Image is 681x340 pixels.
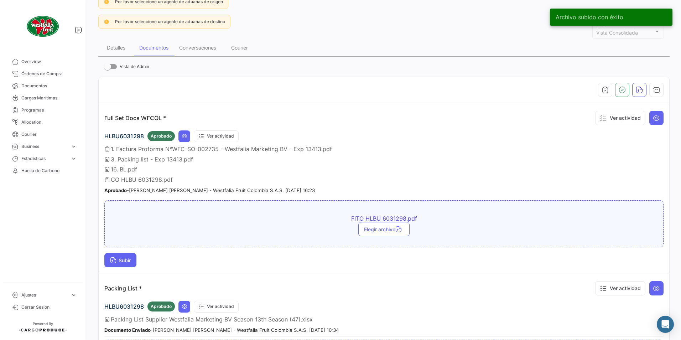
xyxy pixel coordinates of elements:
[194,130,239,142] button: Ver actividad
[25,9,61,44] img: client-50.png
[21,58,77,65] span: Overview
[71,292,77,298] span: expand_more
[104,187,315,193] small: - [PERSON_NAME] [PERSON_NAME] - Westfalia Fruit Colombia S.A.S. [DATE] 16:23
[111,145,332,153] span: 1. Factura Proforma N°WFC-SO-002735 - Westfalia Marketing BV - Exp 13413.pdf
[111,156,193,163] span: 3. Packing list - Exp 13413.pdf
[194,301,239,313] button: Ver actividad
[21,71,77,77] span: Órdenes de Compra
[107,45,125,51] div: Detalles
[595,281,645,295] button: Ver actividad
[104,303,144,310] span: HLBU6031298
[151,303,172,310] span: Aprobado
[120,62,149,71] span: Vista de Admin
[595,111,645,125] button: Ver actividad
[6,56,80,68] a: Overview
[657,316,674,333] div: Abrir Intercom Messenger
[104,114,166,122] p: Full Set Docs WFCOL *
[556,14,623,21] span: Archivo subido con éxito
[151,133,172,139] span: Aprobado
[111,166,137,173] span: 16. BL.pdf
[179,45,216,51] div: Conversaciones
[21,292,68,298] span: Ajustes
[6,116,80,128] a: Allocation
[104,133,144,140] span: HLBU6031298
[21,107,77,113] span: Programas
[21,119,77,125] span: Allocation
[6,68,80,80] a: Órdenes de Compra
[104,327,151,333] b: Documento Enviado
[21,168,77,174] span: Huella de Carbono
[6,165,80,177] a: Huella de Carbono
[21,155,68,162] span: Estadísticas
[21,131,77,138] span: Courier
[110,257,131,263] span: Subir
[6,104,80,116] a: Programas
[259,215,509,222] span: FITO HLBU 6031298.pdf
[21,143,68,150] span: Business
[71,155,77,162] span: expand_more
[111,176,173,183] span: CO HLBU 6031298.pdf
[115,19,225,24] span: Por favor seleccione un agente de aduanas de destino
[104,253,136,267] button: Subir
[6,92,80,104] a: Cargas Marítimas
[104,285,142,292] p: Packing List *
[21,95,77,101] span: Cargas Marítimas
[21,304,77,310] span: Cerrar Sesión
[71,143,77,150] span: expand_more
[358,222,410,236] button: Elegir archivo
[111,316,313,323] span: Packing List Supplier Westfalia Marketing BV Season 13th Season (47).xlsx
[6,80,80,92] a: Documentos
[104,327,339,333] small: - [PERSON_NAME] [PERSON_NAME] - Westfalia Fruit Colombia S.A.S. [DATE] 10:34
[104,187,127,193] b: Aprobado
[139,45,168,51] div: Documentos
[364,226,404,232] span: Elegir archivo
[231,45,248,51] div: Courier
[6,128,80,140] a: Courier
[21,83,77,89] span: Documentos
